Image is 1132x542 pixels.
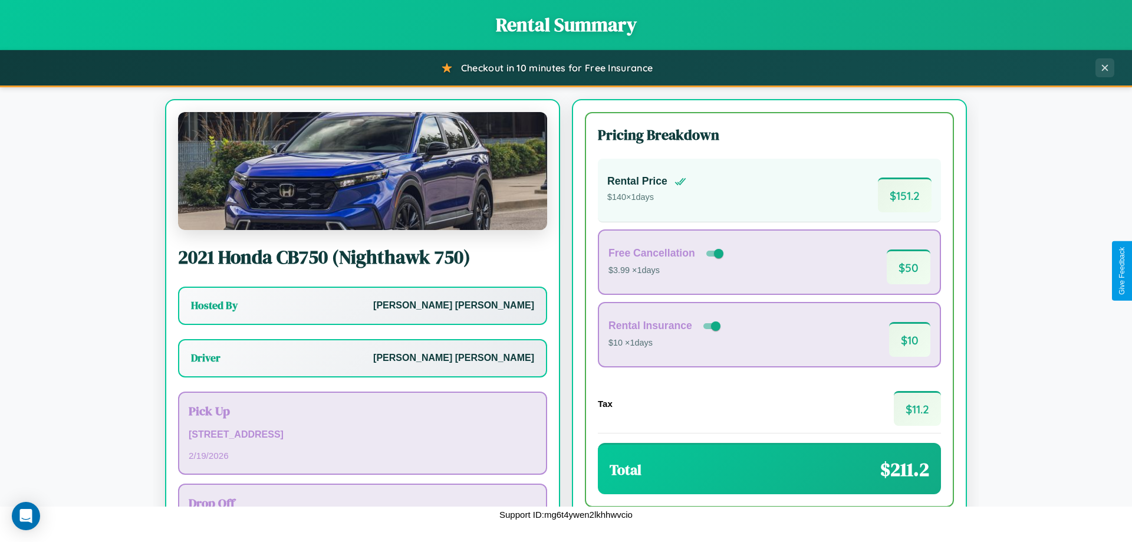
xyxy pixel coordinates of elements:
p: [STREET_ADDRESS] [189,426,537,444]
h4: Rental Insurance [608,320,692,332]
p: [PERSON_NAME] [PERSON_NAME] [373,297,534,314]
h3: Pricing Breakdown [598,125,941,144]
h2: 2021 Honda CB750 (Nighthawk 750) [178,244,547,270]
p: $10 × 1 days [608,336,723,351]
p: 2 / 19 / 2026 [189,448,537,464]
p: Support ID: mg6t4ywen2lkhhwvcio [499,507,633,523]
h3: Hosted By [191,298,238,313]
h4: Tax [598,399,613,409]
h4: Rental Price [607,175,667,188]
span: Checkout in 10 minutes for Free Insurance [461,62,653,74]
h4: Free Cancellation [608,247,695,259]
h3: Pick Up [189,402,537,419]
div: Give Feedback [1118,247,1126,295]
h3: Total [610,460,641,479]
span: $ 10 [889,322,930,357]
span: $ 50 [887,249,930,284]
span: $ 151.2 [878,178,932,212]
span: $ 211.2 [880,456,929,482]
span: $ 11.2 [894,391,941,426]
img: Honda CB750 (Nighthawk 750) [178,112,547,230]
p: [PERSON_NAME] [PERSON_NAME] [373,350,534,367]
p: $3.99 × 1 days [608,263,726,278]
h3: Driver [191,351,221,365]
div: Open Intercom Messenger [12,502,40,530]
p: $ 140 × 1 days [607,190,686,205]
h3: Drop Off [189,494,537,511]
h1: Rental Summary [12,12,1120,38]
